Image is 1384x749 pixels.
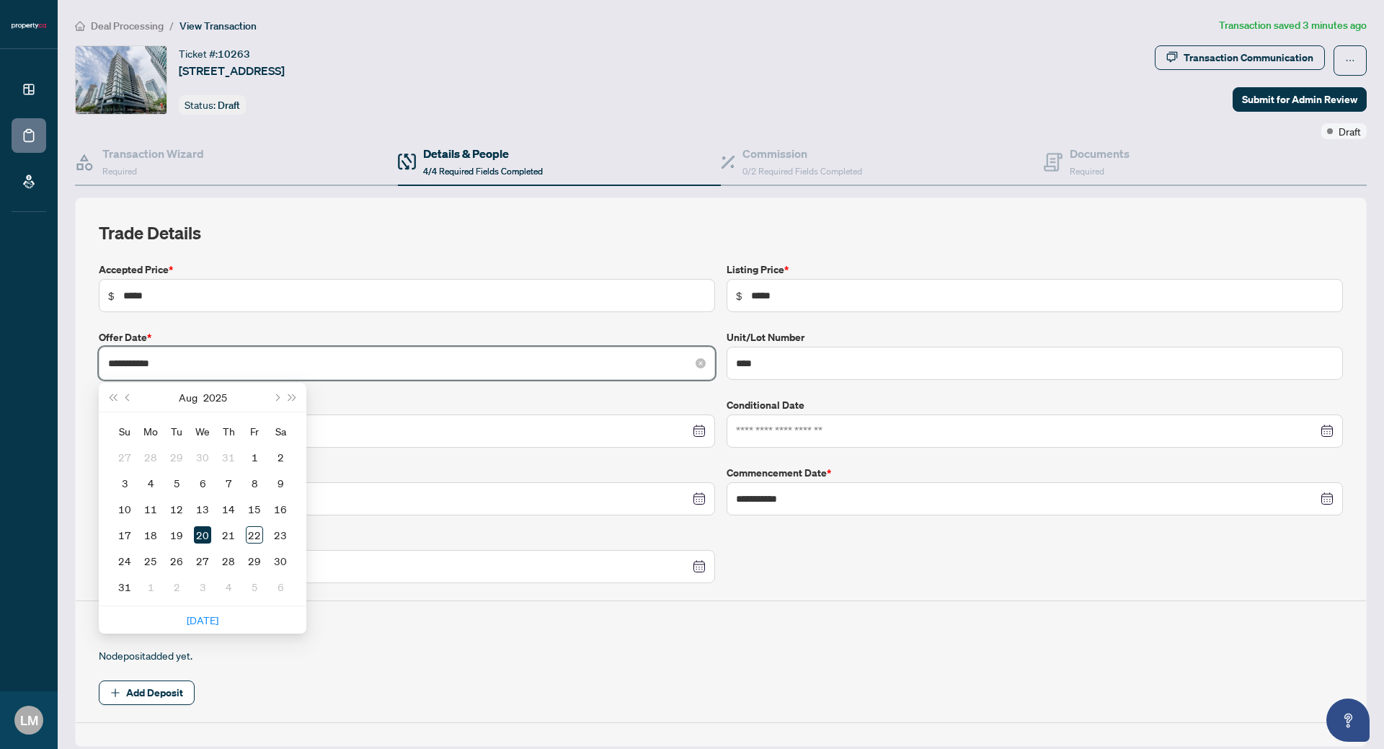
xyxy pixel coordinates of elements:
[727,397,1343,413] label: Conditional Date
[267,444,293,470] td: 2025-08-02
[241,444,267,470] td: 2025-08-01
[99,649,192,662] span: No deposit added yet.
[423,166,543,177] span: 4/4 Required Fields Completed
[216,574,241,600] td: 2025-09-04
[168,448,185,466] div: 29
[138,444,164,470] td: 2025-07-28
[169,17,174,34] li: /
[116,448,133,466] div: 27
[116,526,133,544] div: 17
[112,522,138,548] td: 2025-08-17
[268,383,284,412] button: Next month (PageDown)
[246,500,263,518] div: 15
[116,578,133,595] div: 31
[272,500,289,518] div: 16
[194,474,211,492] div: 6
[168,474,185,492] div: 5
[220,526,237,544] div: 21
[272,552,289,569] div: 30
[179,95,246,115] div: Status:
[142,526,159,544] div: 18
[108,288,115,303] span: $
[1184,46,1313,69] div: Transaction Communication
[203,383,227,412] button: Choose a year
[190,418,216,444] th: We
[220,474,237,492] div: 7
[241,496,267,522] td: 2025-08-15
[142,578,159,595] div: 1
[1155,45,1325,70] button: Transaction Communication
[91,19,164,32] span: Deal Processing
[241,418,267,444] th: Fr
[696,358,706,368] span: close-circle
[220,552,237,569] div: 28
[246,448,263,466] div: 1
[179,45,250,62] div: Ticket #:
[216,548,241,574] td: 2025-08-28
[20,710,38,730] span: LM
[99,397,715,413] label: Firm Date
[99,329,715,345] label: Offer Date
[168,526,185,544] div: 19
[246,578,263,595] div: 5
[138,522,164,548] td: 2025-08-18
[742,145,862,162] h4: Commission
[216,496,241,522] td: 2025-08-14
[142,448,159,466] div: 28
[194,500,211,518] div: 13
[1070,166,1104,177] span: Required
[1242,88,1357,111] span: Submit for Admin Review
[218,99,240,112] span: Draft
[216,444,241,470] td: 2025-07-31
[241,470,267,496] td: 2025-08-08
[267,496,293,522] td: 2025-08-16
[116,552,133,569] div: 24
[99,262,715,278] label: Accepted Price
[164,522,190,548] td: 2025-08-19
[216,470,241,496] td: 2025-08-07
[112,574,138,600] td: 2025-08-31
[272,526,289,544] div: 23
[272,448,289,466] div: 2
[246,552,263,569] div: 29
[267,470,293,496] td: 2025-08-09
[190,444,216,470] td: 2025-07-30
[168,500,185,518] div: 12
[1219,17,1367,34] article: Transaction saved 3 minutes ago
[241,522,267,548] td: 2025-08-22
[194,526,211,544] div: 20
[190,574,216,600] td: 2025-09-03
[1233,87,1367,112] button: Submit for Admin Review
[126,681,183,704] span: Add Deposit
[1345,56,1355,66] span: ellipsis
[423,145,543,162] h4: Details & People
[138,470,164,496] td: 2025-08-04
[179,62,285,79] span: [STREET_ADDRESS]
[142,500,159,518] div: 11
[1070,145,1130,162] h4: Documents
[12,22,46,30] img: logo
[164,470,190,496] td: 2025-08-05
[99,613,1343,630] h4: Deposit
[190,522,216,548] td: 2025-08-20
[116,474,133,492] div: 3
[194,578,211,595] div: 3
[246,474,263,492] div: 8
[194,448,211,466] div: 30
[99,681,195,705] button: Add Deposit
[187,613,218,626] a: [DATE]
[246,526,263,544] div: 22
[142,552,159,569] div: 25
[112,470,138,496] td: 2025-08-03
[727,262,1343,278] label: Listing Price
[110,688,120,698] span: plus
[727,465,1343,481] label: Commencement Date
[179,383,198,412] button: Choose a month
[120,383,136,412] button: Previous month (PageUp)
[102,166,137,177] span: Required
[164,418,190,444] th: Tu
[112,418,138,444] th: Su
[220,500,237,518] div: 14
[138,574,164,600] td: 2025-09-01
